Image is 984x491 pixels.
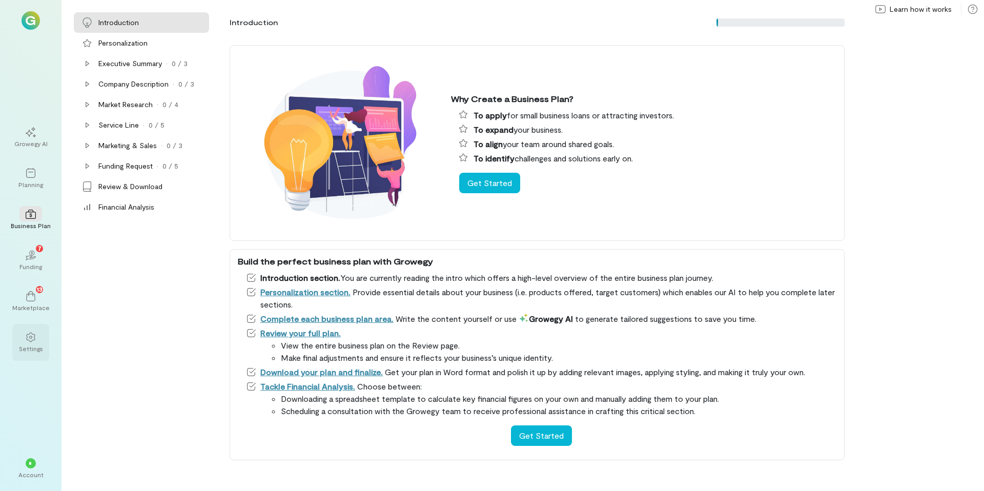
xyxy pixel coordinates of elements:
[12,450,49,487] div: *Account
[19,262,42,271] div: Funding
[162,99,178,110] div: 0 / 4
[162,161,178,171] div: 0 / 5
[260,367,383,377] a: Download your plan and finalize.
[12,324,49,361] a: Settings
[157,99,158,110] div: ·
[459,109,836,121] li: for small business loans or attracting investors.
[260,287,351,297] a: Personalization section.
[890,4,952,14] span: Learn how it works
[246,286,836,311] li: Provide essential details about your business (i.e. products offered, target customers) which ena...
[37,284,43,294] span: 13
[98,161,153,171] div: Funding Request
[238,51,443,235] img: Why create a business plan
[246,272,836,284] li: You are currently reading the intro which offers a high-level overview of the entire business pla...
[12,119,49,156] a: Growegy AI
[246,366,836,378] li: Get your plan in Word format and polish it up by adding relevant images, applying styling, and ma...
[511,425,572,446] button: Get Started
[14,139,48,148] div: Growegy AI
[246,380,836,417] li: Choose between:
[238,255,836,268] div: Build the perfect business plan with Growegy
[38,243,42,253] span: 7
[98,79,169,89] div: Company Description
[260,381,355,391] a: Tackle Financial Analysis.
[451,93,836,105] div: Why Create a Business Plan?
[98,202,154,212] div: Financial Analysis
[459,138,836,150] li: your team around shared goals.
[12,303,50,312] div: Marketplace
[172,58,188,69] div: 0 / 3
[519,314,573,323] span: Growegy AI
[12,242,49,279] a: Funding
[143,120,145,130] div: ·
[167,140,182,151] div: 0 / 3
[281,339,836,352] li: View the entire business plan on the Review page.
[98,17,139,28] div: Introduction
[149,120,165,130] div: 0 / 5
[281,393,836,405] li: Downloading a spreadsheet template to calculate key financial figures on your own and manually ad...
[459,152,836,165] li: challenges and solutions early on.
[178,79,194,89] div: 0 / 3
[459,124,836,136] li: your business.
[260,314,394,323] a: Complete each business plan area.
[260,328,341,338] a: Review your full plan.
[98,120,139,130] div: Service Line
[281,352,836,364] li: Make final adjustments and ensure it reflects your business’s unique identity.
[12,283,49,320] a: Marketplace
[98,99,153,110] div: Market Research
[98,140,157,151] div: Marketing & Sales
[98,58,162,69] div: Executive Summary
[12,160,49,197] a: Planning
[173,79,174,89] div: ·
[19,344,43,353] div: Settings
[157,161,158,171] div: ·
[12,201,49,238] a: Business Plan
[98,38,148,48] div: Personalization
[98,181,162,192] div: Review & Download
[474,153,515,163] span: To identify
[260,273,340,282] span: Introduction section.
[474,110,507,120] span: To apply
[281,405,836,417] li: Scheduling a consultation with the Growegy team to receive professional assistance in crafting th...
[11,221,51,230] div: Business Plan
[230,17,278,28] div: Introduction
[18,180,43,189] div: Planning
[474,125,514,134] span: To expand
[474,139,503,149] span: To align
[246,313,836,325] li: Write the content yourself or use to generate tailored suggestions to save you time.
[459,173,520,193] button: Get Started
[166,58,168,69] div: ·
[18,470,44,479] div: Account
[161,140,162,151] div: ·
